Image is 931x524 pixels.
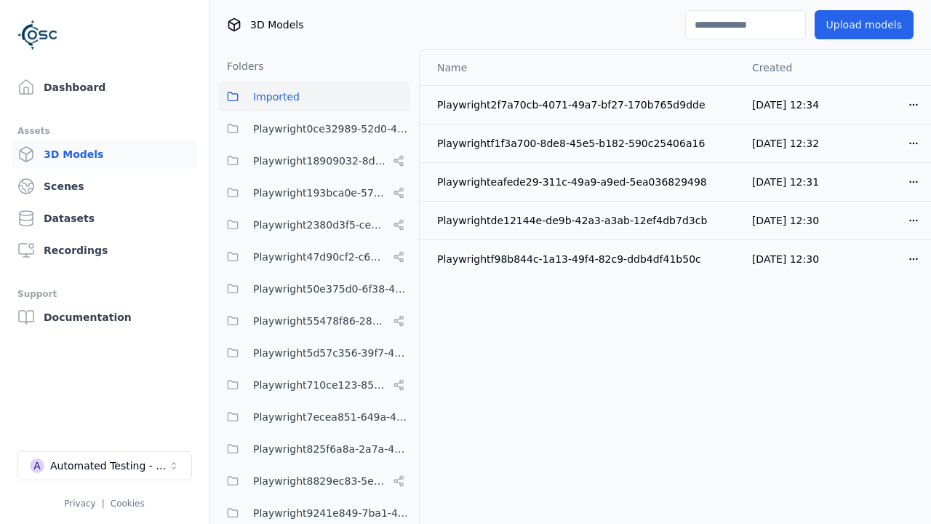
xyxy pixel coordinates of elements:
button: Playwright7ecea851-649a-419a-985e-fcff41a98b20 [218,402,410,432]
span: [DATE] 12:30 [752,215,819,226]
span: Playwright825f6a8a-2a7a-425c-94f7-650318982f69 [253,440,410,458]
button: Upload models [815,10,914,39]
a: Documentation [12,303,197,332]
span: Playwright0ce32989-52d0-45cf-b5b9-59d5033d313a [253,120,410,138]
button: Playwright47d90cf2-c635-4353-ba3b-5d4538945666 [218,242,410,271]
button: Playwright50e375d0-6f38-48a7-96e0-b0dcfa24b72f [218,274,410,303]
a: 3D Models [12,140,197,169]
h3: Folders [218,59,264,74]
a: Dashboard [12,73,197,102]
div: Playwrighteafede29-311c-49a9-a9ed-5ea036829498 [437,175,729,189]
button: Playwright8829ec83-5e68-4376-b984-049061a310ed [218,467,410,496]
span: Playwright18909032-8d07-45c5-9c81-9eec75d0b16b [253,152,387,170]
span: 3D Models [250,17,303,32]
div: Playwrightf1f3a700-8de8-45e5-b182-590c25406a16 [437,136,729,151]
span: Playwright50e375d0-6f38-48a7-96e0-b0dcfa24b72f [253,280,410,298]
span: Imported [253,88,300,106]
button: Select a workspace [17,451,192,480]
span: [DATE] 12:34 [752,99,819,111]
span: Playwright7ecea851-649a-419a-985e-fcff41a98b20 [253,408,410,426]
div: Support [17,285,191,303]
div: Playwrightde12144e-de9b-42a3-a3ab-12ef4db7d3cb [437,213,729,228]
button: Playwright2380d3f5-cebf-494e-b965-66be4d67505e [218,210,410,239]
span: Playwright2380d3f5-cebf-494e-b965-66be4d67505e [253,216,387,234]
span: Playwright47d90cf2-c635-4353-ba3b-5d4538945666 [253,248,387,266]
span: Playwright8829ec83-5e68-4376-b984-049061a310ed [253,472,387,490]
img: Logo [17,15,58,55]
span: [DATE] 12:30 [752,253,819,265]
div: Assets [17,122,191,140]
button: Playwright0ce32989-52d0-45cf-b5b9-59d5033d313a [218,114,410,143]
div: A [30,458,44,473]
span: [DATE] 12:32 [752,138,819,149]
div: Playwrightf98b844c-1a13-49f4-82c9-ddb4df41b50c [437,252,729,266]
th: Name [420,50,740,85]
span: [DATE] 12:31 [752,176,819,188]
button: Playwright710ce123-85fd-4f8c-9759-23c3308d8830 [218,370,410,400]
button: Playwright18909032-8d07-45c5-9c81-9eec75d0b16b [218,146,410,175]
span: Playwright710ce123-85fd-4f8c-9759-23c3308d8830 [253,376,387,394]
button: Imported [218,82,410,111]
button: Playwright825f6a8a-2a7a-425c-94f7-650318982f69 [218,434,410,464]
button: Playwright5d57c356-39f7-47ed-9ab9-d0409ac6cddc [218,338,410,368]
div: Playwright2f7a70cb-4071-49a7-bf27-170b765d9dde [437,98,729,112]
span: Playwright9241e849-7ba1-474f-9275-02cfa81d37fc [253,504,410,522]
span: | [102,499,105,509]
div: Automated Testing - Playwright [50,458,168,473]
span: Playwright55478f86-28dc-49b8-8d1f-c7b13b14578c [253,312,387,330]
a: Datasets [12,204,197,233]
span: Playwright193bca0e-57fa-418d-8ea9-45122e711dc7 [253,184,387,202]
span: Playwright5d57c356-39f7-47ed-9ab9-d0409ac6cddc [253,344,410,362]
a: Recordings [12,236,197,265]
button: Playwright55478f86-28dc-49b8-8d1f-c7b13b14578c [218,306,410,336]
a: Privacy [64,499,95,509]
button: Playwright193bca0e-57fa-418d-8ea9-45122e711dc7 [218,178,410,207]
a: Scenes [12,172,197,201]
th: Created [740,50,837,85]
a: Cookies [111,499,145,509]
